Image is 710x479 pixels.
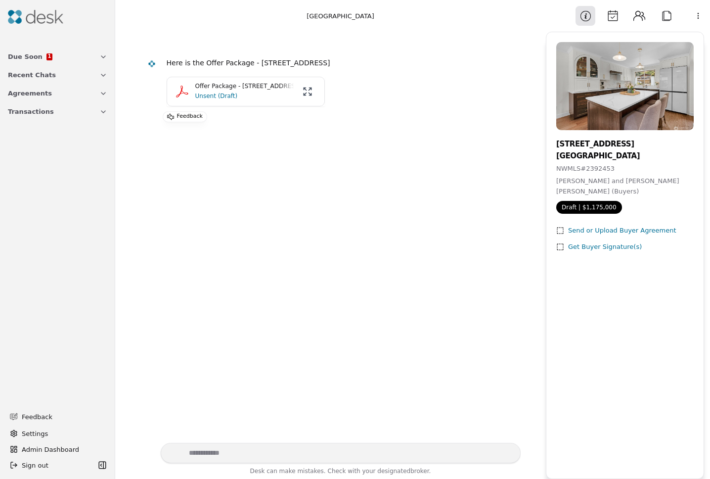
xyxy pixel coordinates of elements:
[161,466,521,479] div: Desk can make mistakes. Check with your broker.
[167,77,325,106] button: Offer Package - [STREET_ADDRESS]Unsent (Draft)
[377,468,410,475] span: designated
[22,460,48,471] span: Sign out
[568,226,676,236] div: Send or Upload Buyer Agreement
[2,84,113,102] button: Agreements
[22,444,105,455] span: Admin Dashboard
[2,102,113,121] button: Transactions
[167,57,513,69] div: Here is the Offer Package - [STREET_ADDRESS]
[568,242,642,252] div: Get Buyer Signature(s)
[556,177,679,195] span: [PERSON_NAME] and [PERSON_NAME] [PERSON_NAME] (Buyers)
[6,426,109,441] button: Settings
[6,441,109,457] button: Admin Dashboard
[161,443,521,463] textarea: Write your prompt here
[556,42,694,130] img: Property
[556,138,694,150] div: [STREET_ADDRESS]
[556,164,694,174] div: NWMLS # 2392453
[556,226,676,236] button: Send or Upload Buyer Agreement
[22,412,101,422] span: Feedback
[195,82,294,91] p: Offer Package - [STREET_ADDRESS]
[6,457,95,473] button: Sign out
[556,150,694,162] div: [GEOGRAPHIC_DATA]
[177,112,203,122] p: Feedback
[307,11,374,21] div: [GEOGRAPHIC_DATA]
[556,201,622,214] span: Draft | $1,175,000
[8,70,56,80] span: Recent Chats
[8,88,52,98] span: Agreements
[47,54,51,59] span: 1
[147,60,156,68] img: Desk
[4,408,107,426] button: Feedback
[195,91,294,101] p: Unsent (Draft)
[2,66,113,84] button: Recent Chats
[2,48,113,66] button: Due Soon1
[8,106,54,117] span: Transactions
[8,10,63,24] img: Desk
[22,429,48,439] span: Settings
[8,51,43,62] span: Due Soon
